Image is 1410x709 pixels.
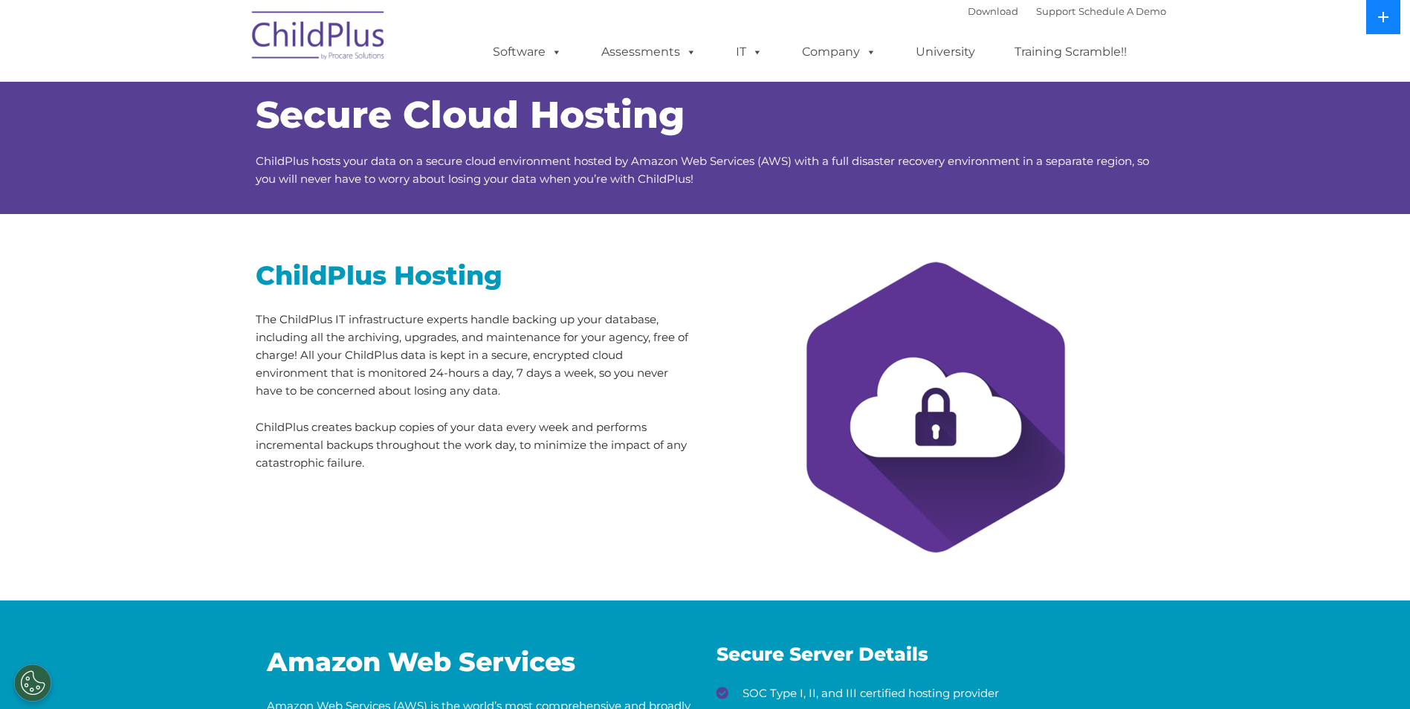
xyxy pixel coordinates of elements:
img: ChildPlus by Procare Solutions [245,1,393,75]
button: Cookies Settings [14,664,51,702]
img: cloud-hosting [769,240,1103,574]
a: Assessments [586,37,711,67]
span: cure Server Details [740,643,928,665]
a: Schedule A Demo [1078,5,1166,17]
span: Se [717,643,740,665]
span: Secure Cloud Hosting [256,92,685,137]
a: Company [787,37,891,67]
span: Amazon Web Services [267,646,575,678]
p: The ChildPlus IT infrastructure experts handle backing up your database, including all the archiv... [256,311,694,400]
span: ChildPlus hosts your data on a secure cloud environment hosted by Amazon Web Services (AWS) with ... [256,154,1149,186]
p: ChildPlus creates backup copies of your data every week and performs incremental backups througho... [256,418,694,472]
iframe: Chat Widget [1336,638,1410,709]
a: University [901,37,990,67]
a: Training Scramble!! [1000,37,1142,67]
font: | [968,5,1166,17]
a: Software [478,37,577,67]
span: SOC Type I, II, and III certified hosting provider [743,686,999,700]
a: Download [968,5,1018,17]
a: Support [1036,5,1076,17]
a: IT [721,37,777,67]
h2: ChildPlus Hosting [256,259,694,292]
